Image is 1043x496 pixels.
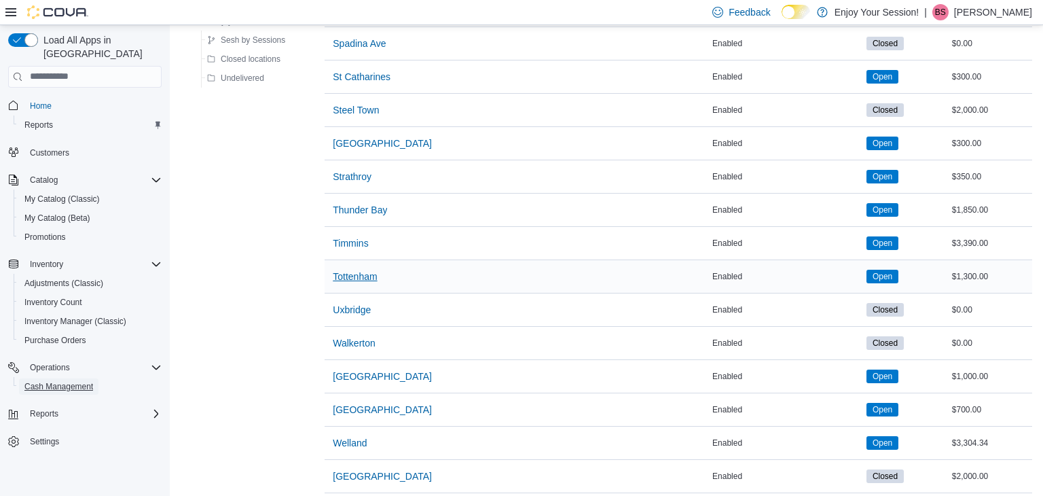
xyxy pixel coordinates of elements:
[24,278,103,289] span: Adjustments (Classic)
[202,31,291,48] button: Sesh by Sessions
[24,359,162,376] span: Operations
[14,331,167,350] button: Purchase Orders
[866,370,898,383] span: Open
[710,202,864,218] div: Enabled
[949,268,1032,285] div: $1,300.00
[19,378,98,395] a: Cash Management
[327,196,392,224] button: Thunder Bay
[710,102,864,118] div: Enabled
[327,463,437,490] button: [GEOGRAPHIC_DATA]
[710,135,864,152] div: Enabled
[24,194,100,205] span: My Catalog (Classic)
[710,235,864,251] div: Enabled
[866,137,898,150] span: Open
[24,97,162,114] span: Home
[333,37,386,50] span: Spadina Ave
[710,468,864,484] div: Enabled
[30,259,63,270] span: Inventory
[24,433,65,450] a: Settings
[24,256,69,272] button: Inventory
[333,436,367,450] span: Welland
[14,293,167,312] button: Inventory Count
[949,35,1032,52] div: $0.00
[327,230,373,257] button: Timmins
[14,228,167,247] button: Promotions
[333,137,432,150] span: [GEOGRAPHIC_DATA]
[221,72,264,83] span: Undelivered
[327,30,391,57] button: Spadina Ave
[873,71,892,83] span: Open
[24,144,162,161] span: Customers
[866,103,904,117] span: Closed
[866,203,898,217] span: Open
[949,69,1032,85] div: $300.00
[19,378,162,395] span: Cash Management
[710,35,864,52] div: Enabled
[949,468,1032,484] div: $2,000.00
[327,163,377,190] button: Strathroy
[221,53,280,64] span: Closed locations
[14,116,167,135] button: Reports
[866,436,898,450] span: Open
[333,270,377,283] span: Tottenham
[327,429,372,457] button: Welland
[24,381,93,392] span: Cash Management
[333,103,379,117] span: Steel Town
[30,362,70,373] span: Operations
[327,396,437,423] button: [GEOGRAPHIC_DATA]
[24,297,82,308] span: Inventory Count
[333,203,387,217] span: Thunder Bay
[19,210,162,226] span: My Catalog (Beta)
[873,37,898,50] span: Closed
[3,358,167,377] button: Operations
[19,229,162,245] span: Promotions
[24,316,126,327] span: Inventory Manager (Classic)
[333,403,432,417] span: [GEOGRAPHIC_DATA]
[949,235,1032,251] div: $3,390.00
[949,202,1032,218] div: $1,850.00
[24,256,162,272] span: Inventory
[327,96,384,124] button: Steel Town
[24,172,162,188] span: Catalog
[866,470,904,483] span: Closed
[873,204,892,216] span: Open
[24,145,75,161] a: Customers
[949,335,1032,351] div: $0.00
[8,90,162,487] nav: Complex example
[949,135,1032,152] div: $300.00
[873,304,898,316] span: Closed
[866,270,898,283] span: Open
[932,4,949,20] div: Blake Stocco
[19,294,88,311] a: Inventory Count
[710,402,864,418] div: Enabled
[710,368,864,385] div: Enabled
[949,368,1032,385] div: $1,000.00
[19,275,162,291] span: Adjustments (Classic)
[873,337,898,349] span: Closed
[327,130,437,157] button: [GEOGRAPHIC_DATA]
[3,96,167,116] button: Home
[873,270,892,283] span: Open
[873,137,892,149] span: Open
[24,213,90,224] span: My Catalog (Beta)
[949,435,1032,451] div: $3,304.34
[866,70,898,84] span: Open
[710,335,864,351] div: Enabled
[333,336,376,350] span: Walkerton
[333,470,432,483] span: [GEOGRAPHIC_DATA]
[949,402,1032,418] div: $700.00
[19,332,92,349] a: Purchase Orders
[873,437,892,449] span: Open
[954,4,1032,20] p: [PERSON_NAME]
[710,302,864,318] div: Enabled
[866,37,904,50] span: Closed
[3,171,167,190] button: Catalog
[19,229,71,245] a: Promotions
[221,34,285,45] span: Sesh by Sessions
[19,313,132,330] a: Inventory Manager (Classic)
[866,336,904,350] span: Closed
[14,377,167,396] button: Cash Management
[19,191,162,207] span: My Catalog (Classic)
[866,303,904,317] span: Closed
